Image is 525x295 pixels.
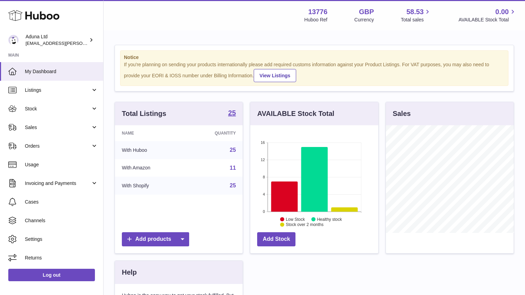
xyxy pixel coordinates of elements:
[25,143,91,149] span: Orders
[26,33,88,47] div: Aduna Ltd
[495,7,509,17] span: 0.00
[122,232,189,246] a: Add products
[115,177,185,195] td: With Shopify
[257,109,334,118] h3: AVAILABLE Stock Total
[228,109,236,116] strong: 25
[263,192,265,196] text: 4
[25,68,98,75] span: My Dashboard
[25,180,91,187] span: Invoicing and Payments
[261,158,265,162] text: 12
[401,7,431,23] a: 58.53 Total sales
[25,161,98,168] span: Usage
[393,109,411,118] h3: Sales
[25,217,98,224] span: Channels
[228,109,236,118] a: 25
[401,17,431,23] span: Total sales
[26,40,175,46] span: [EMAIL_ADDRESS][PERSON_NAME][PERSON_NAME][DOMAIN_NAME]
[359,7,374,17] strong: GBP
[230,183,236,188] a: 25
[25,106,91,112] span: Stock
[25,124,91,131] span: Sales
[25,87,91,94] span: Listings
[25,236,98,243] span: Settings
[185,125,243,141] th: Quantity
[115,125,185,141] th: Name
[122,109,166,118] h3: Total Listings
[25,255,98,261] span: Returns
[124,54,505,61] strong: Notice
[304,17,328,23] div: Huboo Ref
[354,17,374,23] div: Currency
[8,35,19,45] img: deborahe.kamara@aduna.com
[257,232,295,246] a: Add Stock
[261,140,265,145] text: 16
[254,69,296,82] a: View Listings
[308,7,328,17] strong: 13776
[458,17,517,23] span: AVAILABLE Stock Total
[122,268,137,277] h3: Help
[115,159,185,177] td: With Amazon
[286,222,323,227] text: Stock over 2 months
[124,61,505,82] div: If you're planning on sending your products internationally please add required customs informati...
[230,147,236,153] a: 25
[286,217,305,222] text: Low Stock
[458,7,517,23] a: 0.00 AVAILABLE Stock Total
[406,7,424,17] span: 58.53
[230,165,236,171] a: 11
[115,141,185,159] td: With Huboo
[263,209,265,214] text: 0
[317,217,342,222] text: Healthy stock
[25,199,98,205] span: Cases
[263,175,265,179] text: 8
[8,269,95,281] a: Log out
